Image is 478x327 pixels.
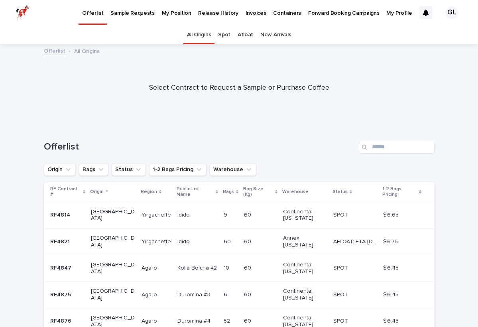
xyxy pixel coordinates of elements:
[383,210,400,219] p: $ 6.65
[224,316,232,325] p: 52
[50,210,72,219] p: RF4814
[44,141,356,153] h1: Offerlist
[177,185,214,199] p: Public Lot Name
[91,288,135,301] p: [GEOGRAPHIC_DATA]
[445,6,458,19] div: GL
[333,316,350,325] p: SPOT
[244,237,253,245] p: 60
[382,185,417,199] p: 1-2 Bags Pricing
[238,26,253,44] a: Afloat
[333,237,378,245] p: AFLOAT: ETA 09-27-2025
[79,163,108,176] button: Bags
[91,209,135,222] p: [GEOGRAPHIC_DATA]
[177,210,191,219] p: Idido
[44,282,435,308] tr: RF4875RF4875 [GEOGRAPHIC_DATA]AgaroAgaro Duromina #3Duromina #3 66 6060 Continental, [US_STATE] S...
[332,187,348,196] p: Status
[142,237,173,245] p: Yirgacheffe
[177,237,191,245] p: Idido
[149,163,207,176] button: 1-2 Bags Pricing
[260,26,291,44] a: New Arrivals
[224,263,231,272] p: 10
[142,263,159,272] p: Agaro
[50,237,71,245] p: RF4821
[74,46,100,55] p: All Origins
[177,316,212,325] p: Duromina #4
[282,187,309,196] p: Warehouse
[50,185,81,199] p: RF Contract #
[50,316,73,325] p: RF4876
[177,290,212,298] p: Duromina #3
[383,237,399,245] p: $ 6.75
[243,185,273,199] p: Bag Size (Kg)
[244,316,253,325] p: 60
[91,235,135,248] p: [GEOGRAPHIC_DATA]
[244,210,253,219] p: 60
[218,26,230,44] a: Spot
[44,46,65,55] a: Offerlist
[383,290,400,298] p: $ 6.45
[224,237,232,245] p: 60
[383,316,400,325] p: $ 6.45
[383,263,400,272] p: $ 6.45
[224,210,229,219] p: 9
[50,263,73,272] p: RF4847
[50,290,73,298] p: RF4875
[333,290,350,298] p: SPOT
[177,263,218,272] p: Kolla Bolcha #2
[44,255,435,282] tr: RF4847RF4847 [GEOGRAPHIC_DATA]AgaroAgaro Kolla Bolcha #2Kolla Bolcha #2 1010 6060 Continental, [U...
[90,187,104,196] p: Origin
[333,263,350,272] p: SPOT
[142,290,159,298] p: Agaro
[80,84,399,93] p: Select Contract to Request a Sample or Purchase Coffee
[142,210,173,219] p: Yirgacheffe
[91,262,135,275] p: [GEOGRAPHIC_DATA]
[244,290,253,298] p: 60
[141,187,157,196] p: Region
[333,210,350,219] p: SPOT
[223,187,234,196] p: Bags
[187,26,211,44] a: All Origins
[224,290,229,298] p: 6
[16,5,30,21] img: zttTXibQQrCfv9chImQE
[44,163,76,176] button: Origin
[44,202,435,229] tr: RF4814RF4814 [GEOGRAPHIC_DATA]YirgacheffeYirgacheffe IdidoIdido 99 6060 Continental, [US_STATE] S...
[112,163,146,176] button: Status
[244,263,253,272] p: 60
[142,316,159,325] p: Agaro
[210,163,256,176] button: Warehouse
[44,229,435,255] tr: RF4821RF4821 [GEOGRAPHIC_DATA]YirgacheffeYirgacheffe IdidoIdido 6060 6060 Annex, [US_STATE] AFLOA...
[359,141,435,154] input: Search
